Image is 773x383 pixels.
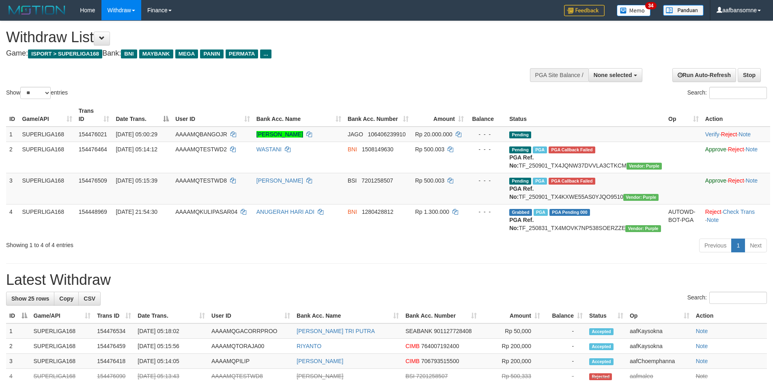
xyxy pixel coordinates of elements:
[696,328,708,334] a: Note
[589,343,614,350] span: Accepted
[94,308,134,323] th: Trans ID: activate to sort column ascending
[19,103,75,127] th: Game/API: activate to sort column ascending
[348,177,357,184] span: BSI
[627,308,693,323] th: Op: activate to sort column ascending
[6,238,316,249] div: Showing 1 to 4 of 4 entries
[293,308,402,323] th: Bank Acc. Name: activate to sort column ascending
[208,323,293,339] td: AAAAMQGACORRPROO
[79,177,107,184] span: 154476509
[345,103,412,127] th: Bank Acc. Number: activate to sort column ascending
[19,173,75,204] td: SUPERLIGA168
[6,292,54,306] a: Show 25 rows
[696,358,708,364] a: Note
[745,177,758,184] a: Note
[79,131,107,138] span: 154476021
[434,328,472,334] span: Copy 901127728408 to clipboard
[625,225,661,232] span: Vendor URL: https://trx4.1velocity.biz
[59,295,73,302] span: Copy
[405,373,415,379] span: BSI
[470,176,503,185] div: - - -
[84,295,95,302] span: CSV
[509,146,531,153] span: Pending
[405,358,420,364] span: CIMB
[549,209,590,216] span: PGA Pending
[297,373,343,379] a: [PERSON_NAME]
[589,358,614,365] span: Accepted
[415,146,444,153] span: Rp 500.003
[506,103,665,127] th: Status
[509,217,534,231] b: PGA Ref. No:
[256,209,314,215] a: ANUGERAH HARI ADI
[627,339,693,354] td: aafKaysokna
[506,142,665,173] td: TF_250901_TX4JQNW37DVVLA3CTKCM
[405,343,420,349] span: CIMB
[348,209,357,215] span: BNI
[696,373,708,379] a: Note
[506,204,665,235] td: TF_250831_TX4MOVK7NP538SOERZZE
[533,146,547,153] span: Marked by aafmaleo
[415,209,449,215] span: Rp 1.300.000
[705,146,726,153] a: Approve
[6,142,19,173] td: 2
[6,323,30,339] td: 1
[696,343,708,349] a: Note
[728,177,744,184] a: Reject
[480,339,543,354] td: Rp 200,000
[134,339,208,354] td: [DATE] 05:15:56
[470,145,503,153] div: - - -
[348,146,357,153] span: BNI
[172,103,253,127] th: User ID: activate to sort column ascending
[112,103,172,127] th: Date Trans.: activate to sort column descending
[665,204,702,235] td: AUTOWD-BOT-PGA
[6,272,767,288] h1: Latest Withdraw
[705,209,721,215] a: Reject
[702,103,770,127] th: Action
[415,131,452,138] span: Rp 20.000.000
[6,87,68,99] label: Show entries
[134,354,208,369] td: [DATE] 05:14:05
[116,146,157,153] span: [DATE] 05:14:12
[6,4,68,16] img: MOTION_logo.png
[368,131,405,138] span: Copy 106406239910 to clipboard
[645,2,656,9] span: 34
[208,354,293,369] td: AAAAMQPILIP
[116,177,157,184] span: [DATE] 05:15:39
[543,354,586,369] td: -
[6,173,19,204] td: 3
[6,49,507,58] h4: Game: Bank:
[6,103,19,127] th: ID
[745,146,758,153] a: Note
[534,209,548,216] span: Marked by aafchhiseyha
[402,308,480,323] th: Bank Acc. Number: activate to sort column ascending
[134,308,208,323] th: Date Trans.: activate to sort column ascending
[564,5,605,16] img: Feedback.jpg
[509,154,534,169] b: PGA Ref. No:
[116,131,157,138] span: [DATE] 05:00:29
[709,87,767,99] input: Search:
[6,354,30,369] td: 3
[509,131,531,138] span: Pending
[480,323,543,339] td: Rp 50,000
[200,49,223,58] span: PANIN
[256,131,303,138] a: [PERSON_NAME]
[416,373,448,379] span: Copy 7201258507 to clipboard
[412,103,467,127] th: Amount: activate to sort column ascending
[208,308,293,323] th: User ID: activate to sort column ascending
[30,323,94,339] td: SUPERLIGA168
[693,308,767,323] th: Action
[256,146,282,153] a: WASTANI
[702,142,770,173] td: · ·
[672,68,736,82] a: Run Auto-Refresh
[348,131,363,138] span: JAGO
[94,323,134,339] td: 154476534
[6,204,19,235] td: 4
[139,49,173,58] span: MAYBANK
[30,354,94,369] td: SUPERLIGA168
[134,323,208,339] td: [DATE] 05:18:02
[623,194,659,201] span: Vendor URL: https://trx4.1velocity.biz
[260,49,271,58] span: ...
[362,146,394,153] span: Copy 1508149630 to clipboard
[30,339,94,354] td: SUPERLIGA168
[543,339,586,354] td: -
[256,177,303,184] a: [PERSON_NAME]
